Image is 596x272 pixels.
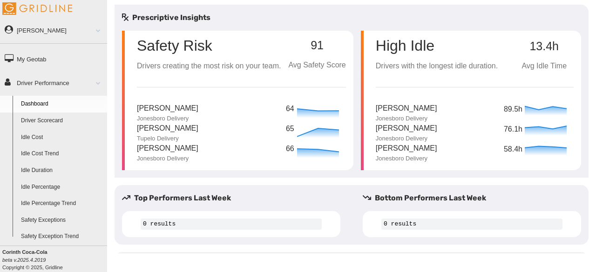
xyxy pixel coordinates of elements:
[137,154,198,163] p: Jonesboro Delivery
[17,228,107,245] a: Safety Exception Trend
[17,129,107,146] a: Idle Cost
[137,103,198,114] p: [PERSON_NAME]
[17,96,107,113] a: Dashboard
[2,2,72,15] img: Gridline
[2,248,107,271] div: Copyright © 2025, Gridline
[122,192,348,204] h5: Top Performers Last Week
[137,143,198,154] p: [PERSON_NAME]
[376,60,498,72] p: Drivers with the longest idle duration.
[17,179,107,196] a: Idle Percentage
[376,134,437,143] p: Jonesboro Delivery
[17,195,107,212] a: Idle Percentage Trend
[17,212,107,229] a: Safety Exceptions
[137,123,198,134] p: [PERSON_NAME]
[376,123,437,134] p: [PERSON_NAME]
[17,162,107,179] a: Idle Duration
[17,113,107,129] a: Driver Scorecard
[137,134,198,143] p: Tupelo Delivery
[137,38,281,53] p: Safety Risk
[122,12,210,23] h5: Prescriptive Insights
[286,103,295,115] p: 64
[286,143,295,155] p: 66
[504,104,522,122] p: 89.5h
[141,219,322,230] code: 0 results
[515,40,574,53] p: 13.4h
[515,60,574,72] p: Avg Idle Time
[137,114,198,123] p: Jonesboro Delivery
[376,154,437,163] p: Jonesboro Delivery
[288,60,345,71] p: Avg Safety Score
[2,257,46,263] i: beta v.2025.4.2019
[376,114,437,123] p: Jonesboro Delivery
[504,124,522,142] p: 76.1h
[381,219,562,230] code: 0 results
[286,123,295,135] p: 65
[363,192,589,204] h5: Bottom Performers Last Week
[376,38,498,53] p: High Idle
[376,143,437,154] p: [PERSON_NAME]
[376,103,437,114] p: [PERSON_NAME]
[288,39,345,52] p: 91
[17,146,107,162] a: Idle Cost Trend
[2,249,47,255] b: Corinth Coca-Cola
[137,60,281,72] p: Drivers creating the most risk on your team.
[504,144,522,162] p: 58.4h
